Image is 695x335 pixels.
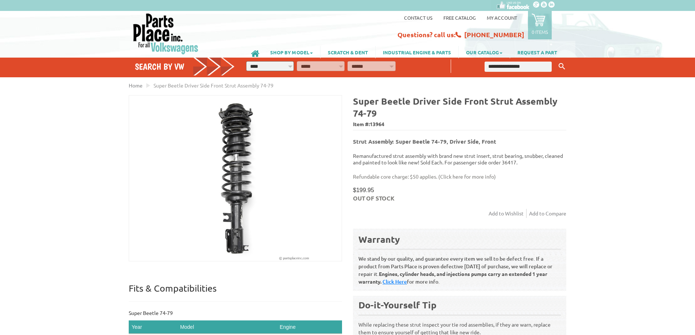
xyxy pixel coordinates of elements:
[556,61,567,73] button: Keyword Search
[321,46,375,58] a: SCRATCH & DENT
[443,15,476,21] a: Free Catalog
[376,46,458,58] a: INDUSTRIAL ENGINE & PARTS
[370,121,384,127] span: 13964
[353,119,566,130] span: Item #:
[358,233,561,245] div: Warranty
[154,82,273,89] span: Super Beetle Driver Side Front Strut Assembly 74-79
[353,173,561,180] p: Refundable core charge: $50 applies. ( )
[132,13,199,55] img: Parts Place Inc!
[358,249,561,285] p: We stand by our quality, and guarantee every item we sell to be defect free. If a product from Pa...
[353,152,566,165] p: Remanufactured strut assembly with brand new strut insert, strut bearing, snubber, cleaned and pa...
[459,46,510,58] a: OUR CATALOG
[129,283,342,302] p: Fits & Compatibilities
[135,61,235,72] h4: Search by VW
[353,95,557,119] b: Super Beetle Driver Side Front Strut Assembly 74-79
[277,320,342,334] th: Engine
[353,194,395,202] span: Out of stock
[129,320,177,334] th: Year
[358,270,547,285] b: Engines, cylinder heads, and injections pumps carry an extended 1 year warranty.
[129,309,342,317] p: Super Beetle 74-79
[440,173,494,180] a: Click here for more info
[129,96,342,261] img: Super Beetle Driver Side Front Strut Assembly 74-79
[129,82,143,89] a: Home
[177,320,277,334] th: Model
[353,138,496,145] b: Strut Assembly: Super Beetle 74-79, Driver Side, Front
[528,11,552,39] a: 0 items
[529,209,566,218] a: Add to Compare
[532,29,548,35] p: 0 items
[489,209,527,218] a: Add to Wishlist
[510,46,564,58] a: REQUEST A PART
[487,15,517,21] a: My Account
[353,187,374,194] span: $199.95
[263,46,320,58] a: SHOP BY MODEL
[404,15,432,21] a: Contact us
[383,278,407,285] a: Click Here
[358,299,436,311] b: Do-it-Yourself Tip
